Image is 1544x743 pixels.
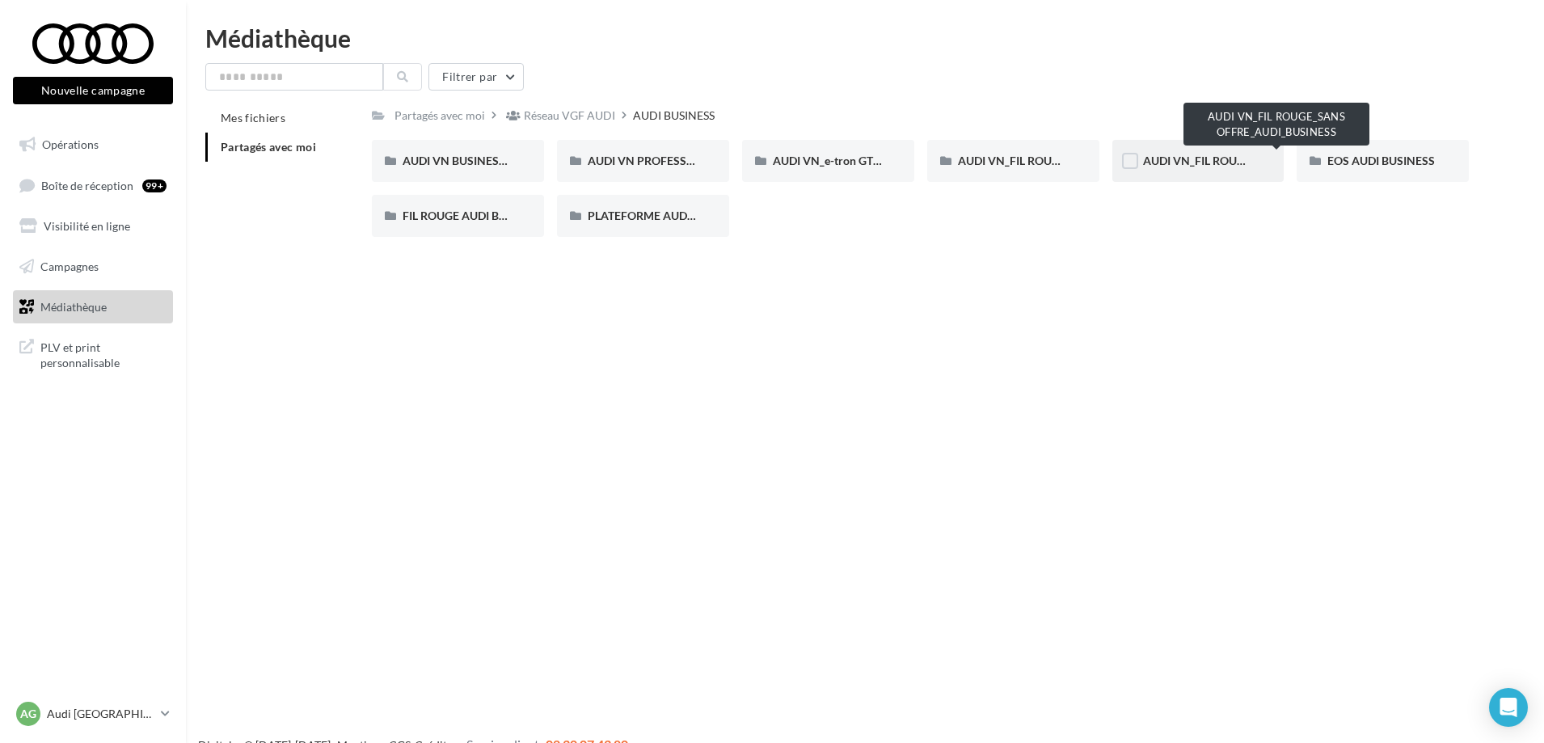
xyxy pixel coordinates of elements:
div: AUDI VN_FIL ROUGE_SANS OFFRE_AUDI_BUSINESS [1183,103,1369,146]
span: AUDI VN_FIL ROUGE_SANS OFFRE_AUDI_BUSINESS [1143,154,1415,167]
button: Nouvelle campagne [13,77,173,104]
button: Filtrer par [428,63,524,91]
span: AUDI VN PROFESSIONNELS TRANSPORT DE PERSONNES AUDI BUSINESS [588,154,977,167]
span: AUDI VN BUSINESS JUIN JPO AUDI BUSINESS [403,154,642,167]
span: FIL ROUGE AUDI BUSINESS 2025 [403,209,573,222]
span: Mes fichiers [221,111,285,125]
a: Campagnes [10,250,176,284]
span: EOS AUDI BUSINESS [1327,154,1435,167]
span: Boîte de réception [41,178,133,192]
div: AUDI BUSINESS [633,108,715,124]
span: PLATEFORME AUDI BUSINESS [588,209,746,222]
a: Boîte de réception99+ [10,168,176,203]
div: Réseau VGF AUDI [524,108,615,124]
span: Partagés avec moi [221,140,316,154]
span: AUDI VN_e-tron GT_AUDI BUSINESS [773,154,961,167]
span: Opérations [42,137,99,151]
a: Opérations [10,128,176,162]
p: Audi [GEOGRAPHIC_DATA] [47,706,154,722]
span: Campagnes [40,260,99,273]
span: PLV et print personnalisable [40,336,167,371]
span: AUDI VN_FIL ROUGE_B2B_Q4 [958,154,1112,167]
div: 99+ [142,179,167,192]
span: Visibilité en ligne [44,219,130,233]
a: Médiathèque [10,290,176,324]
div: Partagés avec moi [394,108,485,124]
a: PLV et print personnalisable [10,330,176,378]
a: AG Audi [GEOGRAPHIC_DATA] [13,699,173,729]
div: Open Intercom Messenger [1489,688,1528,727]
span: Médiathèque [40,299,107,313]
a: Visibilité en ligne [10,209,176,243]
div: Médiathèque [205,26,1525,50]
span: AG [20,706,36,722]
